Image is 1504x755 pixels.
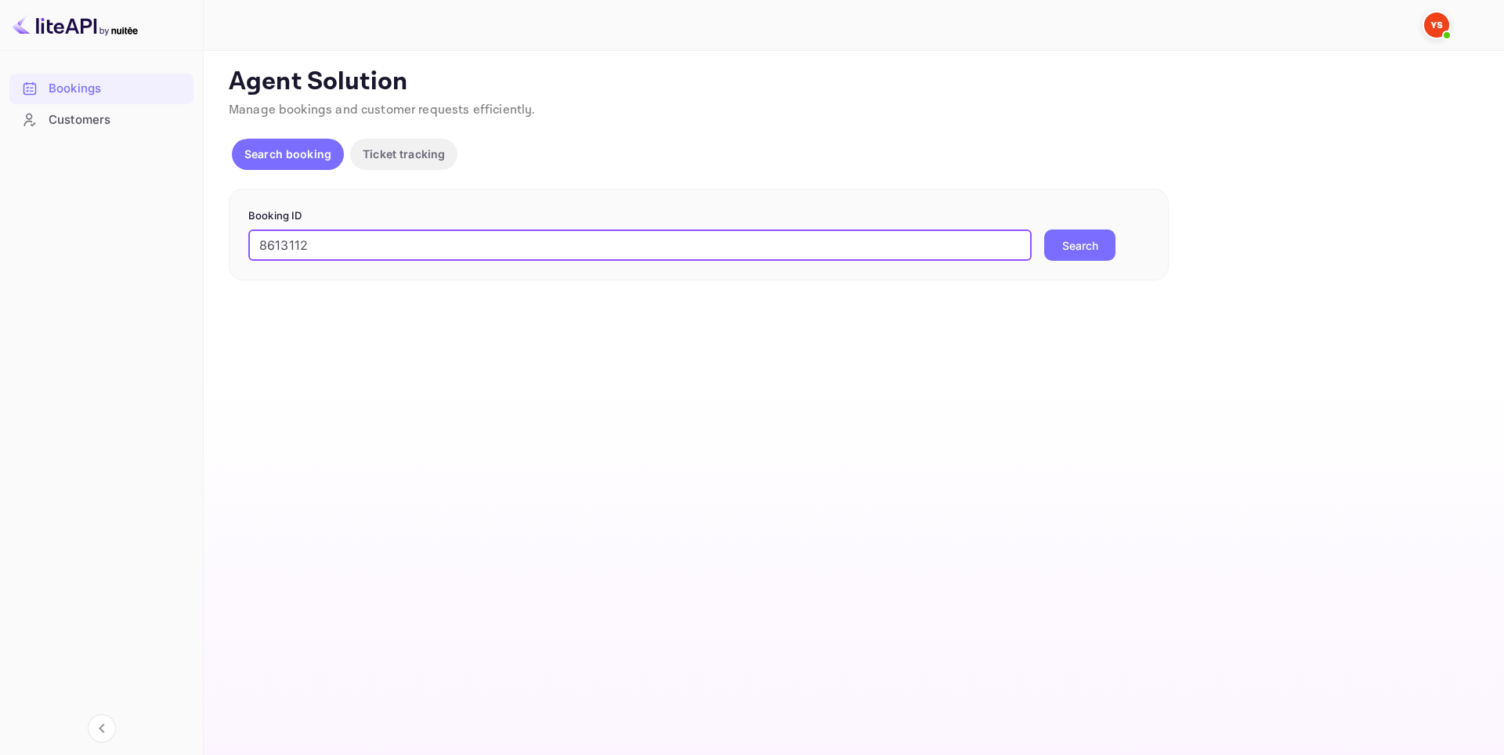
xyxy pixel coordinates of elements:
a: Bookings [9,74,193,103]
img: LiteAPI logo [13,13,138,38]
p: Booking ID [248,208,1149,224]
p: Agent Solution [229,67,1476,98]
div: Bookings [49,80,186,98]
div: Customers [49,111,186,129]
span: Manage bookings and customer requests efficiently. [229,102,536,118]
p: Search booking [244,146,331,162]
div: Customers [9,105,193,135]
input: Enter Booking ID (e.g., 63782194) [248,229,1032,261]
div: Bookings [9,74,193,104]
button: Search [1044,229,1115,261]
button: Collapse navigation [88,714,116,742]
img: Yandex Support [1424,13,1449,38]
p: Ticket tracking [363,146,445,162]
a: Customers [9,105,193,134]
